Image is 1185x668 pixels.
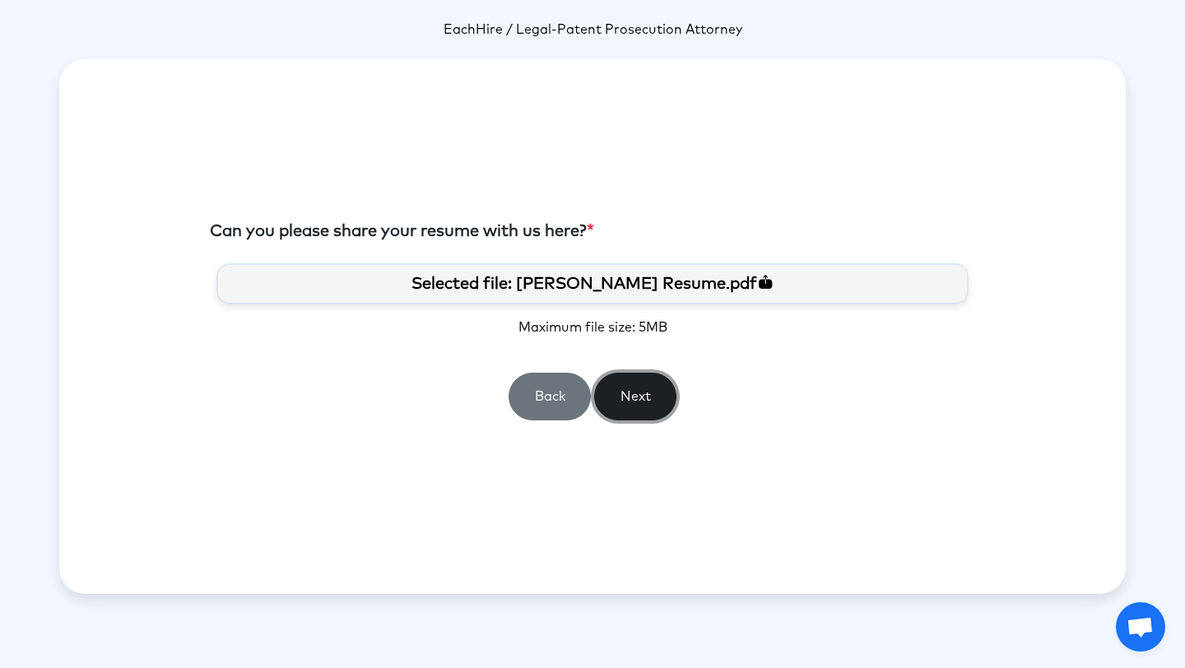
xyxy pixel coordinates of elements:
[210,219,594,244] label: Can you please share your resume with us here?
[59,20,1126,39] p: -
[509,373,591,420] button: Back
[557,23,742,36] span: Patent Prosecution Attorney
[1116,602,1165,652] a: Open chat
[444,23,551,36] span: EachHire / Legal
[216,318,969,337] p: Maximum file size: 5MB
[216,263,969,304] label: Selected file: [PERSON_NAME] Resume.pdf
[594,373,676,420] button: Next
